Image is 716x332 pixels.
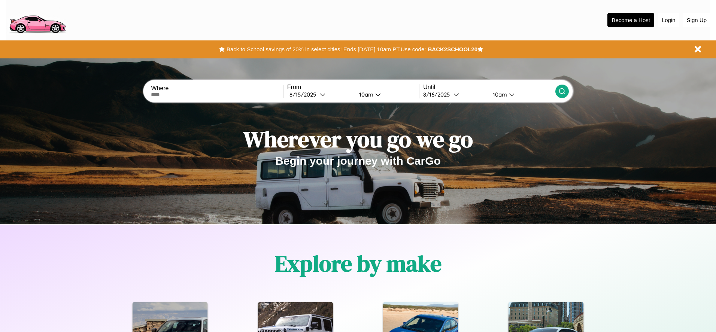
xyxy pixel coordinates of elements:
button: Sign Up [683,13,710,27]
h1: Explore by make [275,248,442,279]
div: 8 / 16 / 2025 [423,91,453,98]
img: logo [6,4,69,35]
button: 10am [487,91,555,98]
label: Where [151,85,283,92]
button: Back to School savings of 20% in select cities! Ends [DATE] 10am PT.Use code: [225,44,428,55]
label: From [287,84,419,91]
button: Login [658,13,679,27]
div: 10am [355,91,375,98]
button: 10am [353,91,419,98]
div: 10am [489,91,509,98]
button: Become a Host [607,13,654,27]
label: Until [423,84,555,91]
b: BACK2SCHOOL20 [428,46,477,52]
button: 8/15/2025 [287,91,353,98]
div: 8 / 15 / 2025 [289,91,320,98]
